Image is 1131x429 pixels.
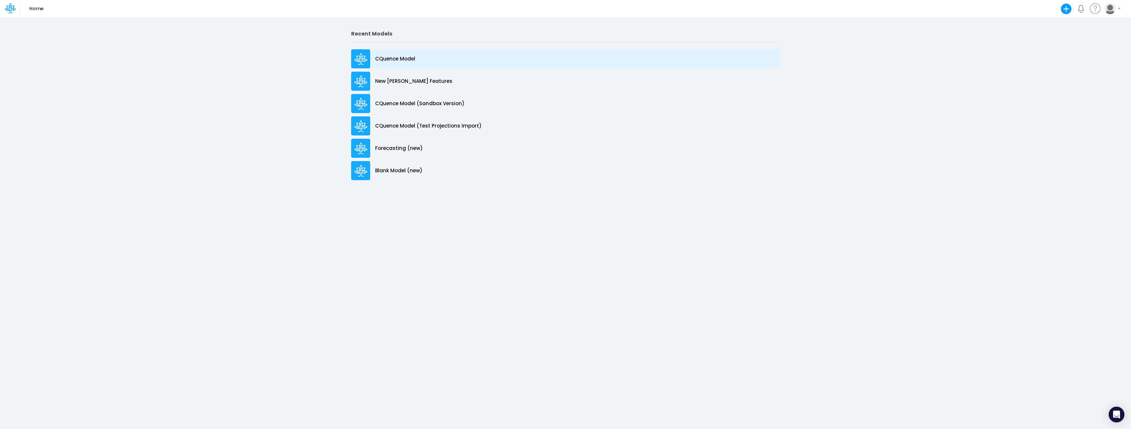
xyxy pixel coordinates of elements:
[375,145,423,152] p: Forecasting (new)
[375,100,465,107] p: CQuence Model (Sandbox Version)
[375,167,422,175] p: Blank Model (new)
[351,70,780,92] a: New [PERSON_NAME] Features
[351,137,780,159] a: Forecasting (new)
[1109,407,1124,422] div: Open Intercom Messenger
[351,48,780,70] a: CQuence Model
[375,78,452,85] p: New [PERSON_NAME] Features
[351,159,780,182] a: Blank Model (new)
[375,122,482,130] p: CQuence Model (Test Projections Import)
[1077,5,1085,12] a: Notifications
[351,92,780,115] a: CQuence Model (Sandbox Version)
[375,55,415,63] p: CQuence Model
[29,5,43,12] p: Home
[351,31,780,37] h2: Recent Models
[351,115,780,137] a: CQuence Model (Test Projections Import)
